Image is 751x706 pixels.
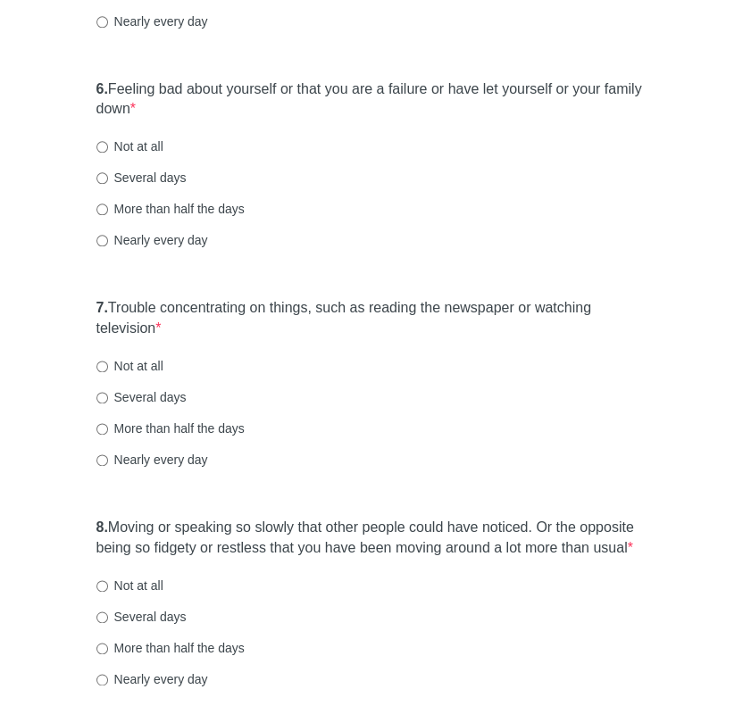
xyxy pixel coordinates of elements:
[96,608,187,626] label: Several days
[96,423,108,435] input: More than half the days
[96,137,163,155] label: Not at all
[96,643,108,654] input: More than half the days
[96,203,108,215] input: More than half the days
[96,611,108,623] input: Several days
[96,81,108,96] strong: 6.
[96,670,208,688] label: Nearly every day
[96,300,108,315] strong: 7.
[96,16,108,28] input: Nearly every day
[96,169,187,187] label: Several days
[96,12,208,30] label: Nearly every day
[96,79,655,120] label: Feeling bad about yourself or that you are a failure or have let yourself or your family down
[96,357,163,375] label: Not at all
[96,361,108,372] input: Not at all
[96,200,245,218] label: More than half the days
[96,298,655,339] label: Trouble concentrating on things, such as reading the newspaper or watching television
[96,674,108,685] input: Nearly every day
[96,518,655,559] label: Moving or speaking so slowly that other people could have noticed. Or the opposite being so fidge...
[96,388,187,406] label: Several days
[96,580,108,592] input: Not at all
[96,392,108,403] input: Several days
[96,639,245,657] label: More than half the days
[96,419,245,437] label: More than half the days
[96,231,208,249] label: Nearly every day
[96,141,108,153] input: Not at all
[96,519,108,535] strong: 8.
[96,577,163,594] label: Not at all
[96,235,108,246] input: Nearly every day
[96,454,108,466] input: Nearly every day
[96,451,208,469] label: Nearly every day
[96,172,108,184] input: Several days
